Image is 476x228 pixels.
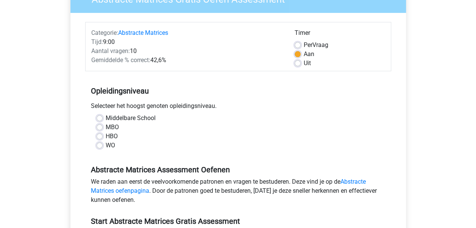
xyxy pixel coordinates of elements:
div: 42,6% [86,56,289,65]
div: 10 [86,47,289,56]
label: Vraag [304,41,328,50]
h5: Opleidingsniveau [91,83,385,98]
span: Per [304,41,312,48]
div: Selecteer het hoogst genoten opleidingsniveau. [85,102,391,114]
label: MBO [106,123,119,132]
label: Middelbare School [106,114,156,123]
label: HBO [106,132,118,141]
div: We raden aan eerst de veelvoorkomende patronen en vragen te bestuderen. Deze vind je op de . Door... [85,177,391,208]
span: Categorie: [91,29,118,36]
label: Uit [304,59,311,68]
div: 9:00 [86,37,289,47]
a: Abstracte Matrices [118,29,168,36]
label: WO [106,141,115,150]
div: Timer [295,28,385,41]
span: Tijd: [91,38,103,45]
h5: Start Abstracte Matrices Gratis Assessment [91,217,385,226]
span: Aantal vragen: [91,47,130,55]
h5: Abstracte Matrices Assessment Oefenen [91,165,385,174]
span: Gemiddelde % correct: [91,56,150,64]
label: Aan [304,50,314,59]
